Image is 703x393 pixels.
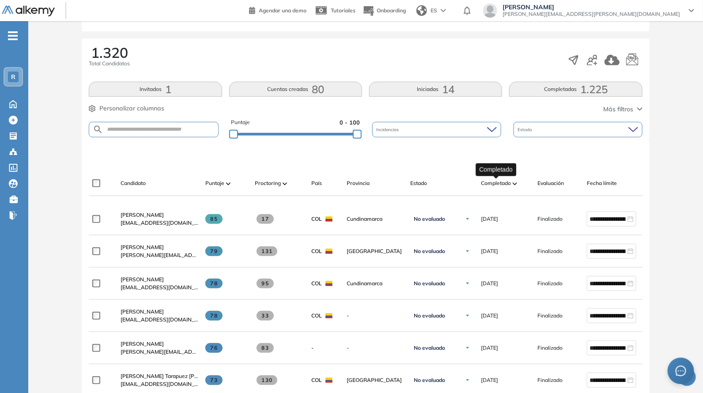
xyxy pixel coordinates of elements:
span: No evaluado [414,344,445,351]
span: 130 [257,375,277,385]
span: [EMAIL_ADDRESS][DOMAIN_NAME] [121,380,198,388]
span: [DATE] [481,312,498,320]
span: País [311,179,322,187]
span: Evaluación [537,179,564,187]
span: COL [311,215,322,223]
span: [PERSON_NAME] Tarapuez [PERSON_NAME] [121,373,232,379]
span: [DATE] [481,376,498,384]
span: Personalizar columnas [99,104,164,113]
span: 85 [205,214,223,224]
img: COL [325,378,333,383]
a: [PERSON_NAME] Tarapuez [PERSON_NAME] [121,372,198,380]
span: R [11,73,15,80]
span: COL [311,312,322,320]
span: Puntaje [231,118,250,127]
span: Candidato [121,179,146,187]
img: [missing "en.ARROW_ALT" translation] [226,182,231,185]
img: SEARCH_ALT [93,124,103,135]
span: COL [311,280,322,287]
span: Estado [518,126,534,133]
span: 76 [205,343,223,353]
span: [PERSON_NAME] [121,244,164,250]
span: COL [311,247,322,255]
span: 17 [257,214,274,224]
button: Más filtros [604,105,643,114]
a: [PERSON_NAME] [121,340,198,348]
button: Completadas1.225 [509,82,642,97]
span: 83 [257,343,274,353]
img: Ícono de flecha [465,313,470,318]
span: [EMAIL_ADDRESS][DOMAIN_NAME] [121,316,198,324]
img: Ícono de flecha [465,345,470,351]
button: Personalizar columnas [89,104,164,113]
span: No evaluado [414,215,445,223]
span: Onboarding [377,7,406,14]
span: 78 [205,311,223,321]
a: [PERSON_NAME] [121,308,198,316]
span: [PERSON_NAME] [121,340,164,347]
span: Proctoring [255,179,281,187]
span: Estado [410,179,427,187]
span: [DATE] [481,344,498,352]
span: Finalizado [537,344,563,352]
span: Puntaje [205,179,224,187]
span: Finalizado [537,312,563,320]
img: Logo [2,6,55,17]
span: 79 [205,246,223,256]
span: [PERSON_NAME][EMAIL_ADDRESS][PERSON_NAME][DOMAIN_NAME] [503,11,680,18]
span: 131 [257,246,277,256]
span: [GEOGRAPHIC_DATA] [347,376,403,384]
span: - [347,312,403,320]
span: 33 [257,311,274,321]
span: ES [431,7,437,15]
a: Agendar una demo [249,4,306,15]
span: 0 - 100 [340,118,360,127]
button: Cuentas creadas80 [229,82,362,97]
span: Agendar una demo [259,7,306,14]
span: Cundinamarca [347,280,403,287]
span: Finalizado [537,247,563,255]
span: Más filtros [604,105,634,114]
span: [EMAIL_ADDRESS][DOMAIN_NAME] [121,219,198,227]
img: [missing "en.ARROW_ALT" translation] [283,182,287,185]
div: Completado [476,163,517,176]
span: Finalizado [537,280,563,287]
img: COL [325,281,333,286]
i: - [8,35,18,37]
span: Completado [481,179,511,187]
button: Iniciadas14 [369,82,502,97]
span: Total Candidatos [89,60,130,68]
img: Ícono de flecha [465,281,470,286]
span: No evaluado [414,312,445,319]
img: [missing "en.ARROW_ALT" translation] [513,182,517,185]
img: arrow [441,9,446,12]
a: [PERSON_NAME] [121,243,198,251]
span: [DATE] [481,215,498,223]
span: 73 [205,375,223,385]
img: COL [325,249,333,254]
span: - [347,344,403,352]
span: [DATE] [481,247,498,255]
span: [PERSON_NAME] [503,4,680,11]
span: [DATE] [481,280,498,287]
span: 78 [205,279,223,288]
span: Tutoriales [331,7,355,14]
span: COL [311,376,322,384]
button: Invitados1 [89,82,222,97]
img: Ícono de flecha [465,378,470,383]
span: No evaluado [414,377,445,384]
div: Incidencias [372,122,501,137]
span: Fecha límite [587,179,617,187]
span: Finalizado [537,376,563,384]
span: [GEOGRAPHIC_DATA] [347,247,403,255]
a: [PERSON_NAME] [121,276,198,283]
span: message [676,366,686,376]
img: Ícono de flecha [465,249,470,254]
button: Onboarding [363,1,406,20]
span: [PERSON_NAME] [121,276,164,283]
a: [PERSON_NAME] [121,211,198,219]
span: 1.320 [91,45,128,60]
img: COL [325,216,333,222]
span: No evaluado [414,280,445,287]
img: world [416,5,427,16]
